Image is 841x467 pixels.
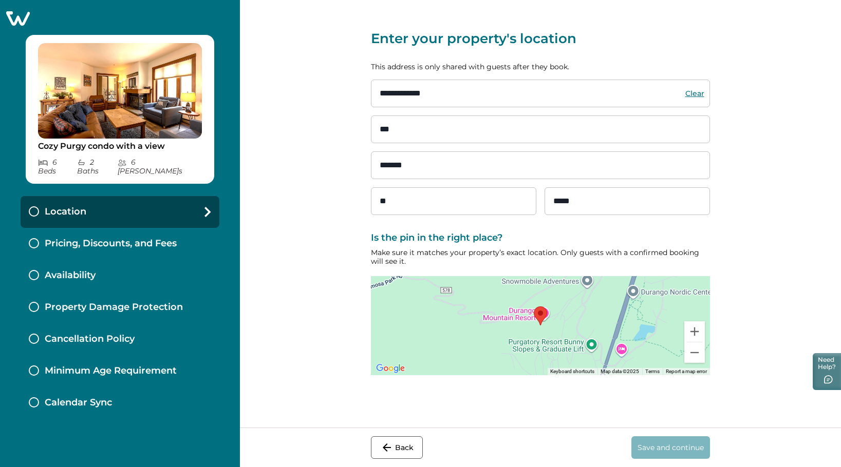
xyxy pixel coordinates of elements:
[645,368,660,374] a: Terms
[373,362,407,375] a: Open this area in Google Maps (opens a new window)
[45,365,177,377] p: Minimum Age Requirement
[45,302,183,313] p: Property Damage Protection
[45,270,96,281] p: Availability
[371,248,710,266] p: Make sure it matches your property’s exact location. Only guests with a confirmed booking will se...
[77,158,118,176] p: 2 Bath s
[371,232,704,244] label: Is the pin in the right place?
[550,368,594,375] button: Keyboard shortcuts
[371,31,710,47] p: Enter your property's location
[371,436,423,459] button: Back
[38,158,77,176] p: 6 Bed s
[45,334,135,345] p: Cancellation Policy
[666,368,707,374] a: Report a map error
[631,436,710,459] button: Save and continue
[684,342,705,363] button: Zoom out
[371,63,710,71] p: This address is only shared with guests after they book.
[118,158,202,176] p: 6 [PERSON_NAME] s
[38,43,202,139] img: propertyImage_Cozy Purgy condo with a view
[45,238,177,249] p: Pricing, Discounts, and Fees
[38,141,202,151] p: Cozy Purgy condo with a view
[684,89,705,98] button: Clear
[45,206,86,218] p: Location
[684,321,705,342] button: Zoom in
[601,368,639,374] span: Map data ©2025
[373,362,407,375] img: Google
[45,397,112,408] p: Calendar Sync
